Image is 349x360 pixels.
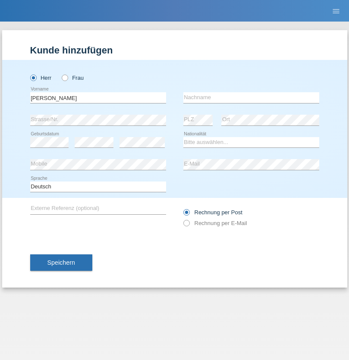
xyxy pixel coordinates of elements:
[183,209,189,220] input: Rechnung per Post
[62,75,67,80] input: Frau
[62,75,84,81] label: Frau
[183,220,189,231] input: Rechnung per E-Mail
[30,75,52,81] label: Herr
[183,209,242,216] label: Rechnung per Post
[30,45,319,56] h1: Kunde hinzufügen
[332,7,340,16] i: menu
[30,75,36,80] input: Herr
[30,254,92,271] button: Speichern
[327,8,345,13] a: menu
[47,259,75,266] span: Speichern
[183,220,247,226] label: Rechnung per E-Mail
